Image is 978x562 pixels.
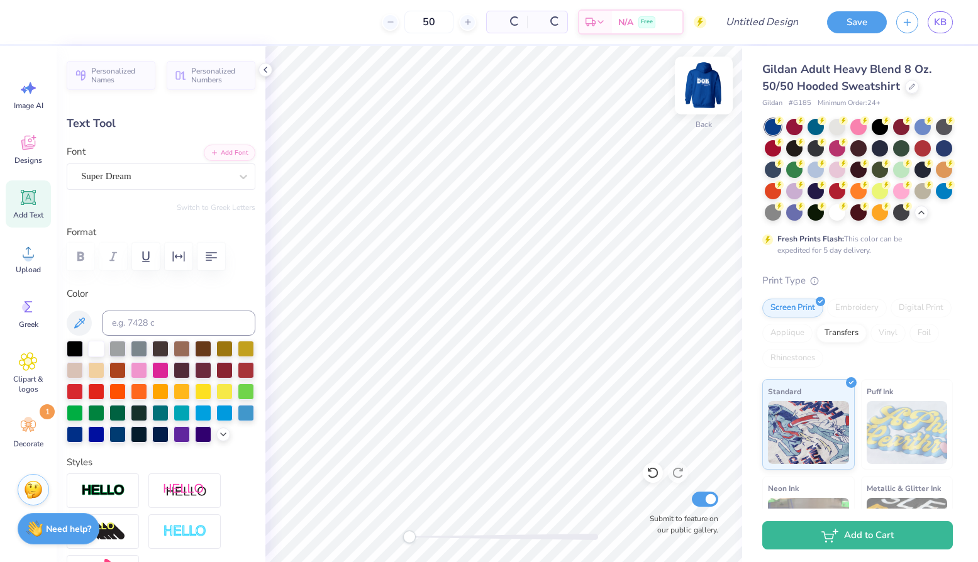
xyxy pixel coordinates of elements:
a: KB [928,11,953,33]
span: Free [641,18,653,26]
img: Standard [768,401,849,464]
strong: Fresh Prints Flash: [777,234,844,244]
span: Minimum Order: 24 + [818,98,881,109]
button: Personalized Numbers [167,61,255,90]
div: Transfers [816,324,867,343]
input: e.g. 7428 c [102,311,255,336]
button: Personalized Names [67,61,155,90]
strong: Need help? [46,523,91,535]
div: Applique [762,324,813,343]
div: Vinyl [870,324,906,343]
label: Font [67,145,86,159]
img: 3D Illusion [81,522,125,542]
div: Digital Print [891,299,952,317]
label: Submit to feature on our public gallery. [643,513,718,536]
div: Foil [909,324,939,343]
span: KB [934,15,947,30]
div: Print Type [762,273,953,288]
span: Image AI [14,101,43,111]
span: Neon Ink [768,482,799,495]
img: Shadow [163,483,207,499]
label: Format [67,225,255,240]
span: Gildan Adult Heavy Blend 8 Oz. 50/50 Hooded Sweatshirt [762,62,931,94]
div: Text Tool [67,115,255,132]
div: Back [696,119,712,130]
button: Switch to Greek Letters [177,202,255,212]
span: Decorate [13,439,43,449]
span: Add Text [13,210,43,220]
span: Personalized Names [91,67,148,84]
label: Color [67,287,255,301]
input: Untitled Design [716,9,808,35]
span: 1 [40,404,55,419]
img: Negative Space [163,524,207,539]
img: Puff Ink [867,401,948,464]
span: Personalized Numbers [191,67,248,84]
span: Greek [19,319,38,329]
span: # G185 [789,98,811,109]
input: – – [404,11,453,33]
span: Standard [768,385,801,398]
img: Back [679,60,729,111]
button: Add to Cart [762,521,953,549]
div: Accessibility label [403,531,416,543]
img: Neon Ink [768,498,849,561]
div: Embroidery [827,299,887,317]
span: Puff Ink [867,385,893,398]
label: Styles [67,455,92,470]
img: Stroke [81,483,125,498]
div: This color can be expedited for 5 day delivery. [777,233,932,256]
span: Designs [14,155,42,165]
button: Add Font [204,145,255,161]
div: Rhinestones [762,349,823,368]
img: Metallic & Glitter Ink [867,498,948,561]
span: Upload [16,265,41,275]
span: Metallic & Glitter Ink [867,482,941,495]
span: Gildan [762,98,782,109]
div: Screen Print [762,299,823,317]
span: Clipart & logos [8,374,49,394]
span: N/A [618,16,633,29]
button: Save [827,11,887,33]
